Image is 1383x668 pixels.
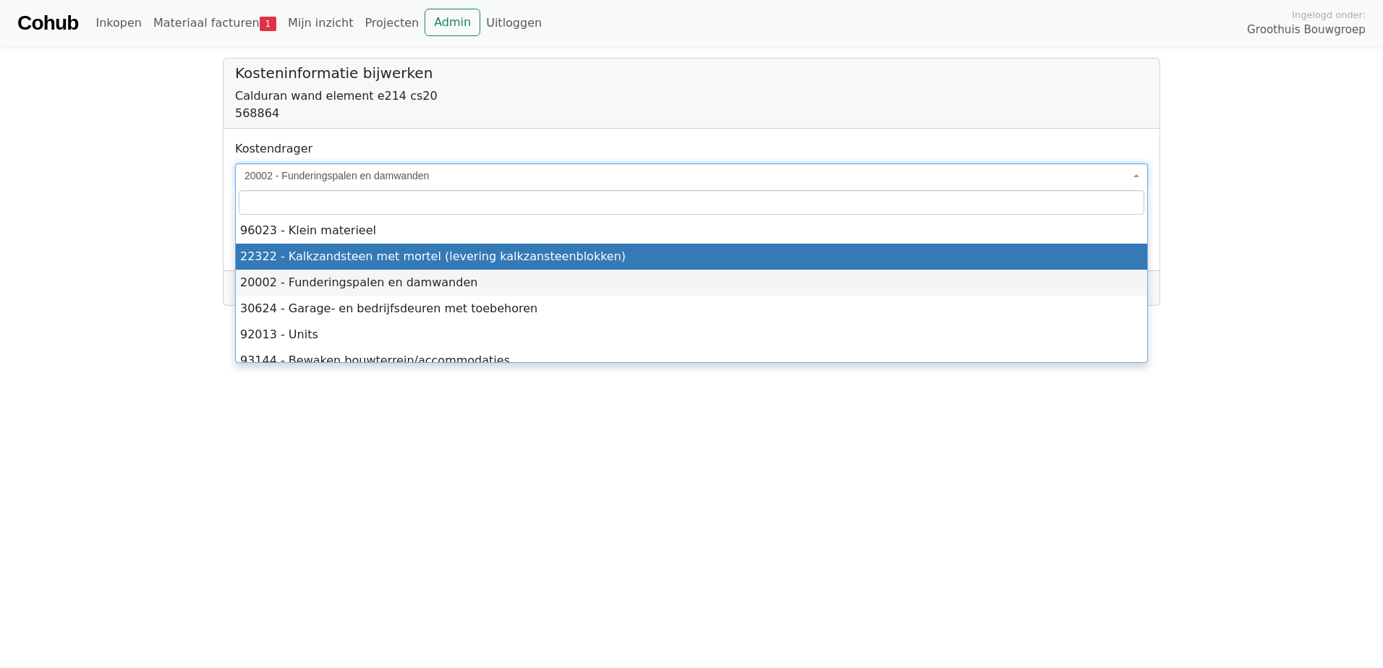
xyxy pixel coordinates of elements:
div: 568864 [235,105,1148,122]
li: 92013 - Units [236,322,1147,348]
span: Ingelogd onder: [1292,8,1366,22]
a: Cohub [17,6,78,40]
li: 93144 - Bewaken bouwterrein/accommodaties [236,348,1147,374]
li: 30624 - Garage- en bedrijfsdeuren met toebehoren [236,296,1147,322]
a: Projecten [359,9,425,38]
li: 96023 - Klein materieel [236,218,1147,244]
h5: Kosteninformatie bijwerken [235,64,1148,82]
a: Uitloggen [480,9,548,38]
li: 22322 - Kalkzandsteen met mortel (levering kalkzansteenblokken) [236,244,1147,270]
a: Mijn inzicht [282,9,359,38]
span: Groothuis Bouwgroep [1247,22,1366,38]
a: Materiaal facturen1 [148,9,282,38]
li: 20002 - Funderingspalen en damwanden [236,270,1147,296]
span: 20002 - Funderingspalen en damwanden [235,163,1148,188]
span: 20002 - Funderingspalen en damwanden [244,168,1130,183]
a: Admin [425,9,480,36]
a: Inkopen [90,9,147,38]
div: Calduran wand element e214 cs20 [235,87,1148,105]
span: 1 [260,17,276,31]
label: Kostendrager [235,140,312,158]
